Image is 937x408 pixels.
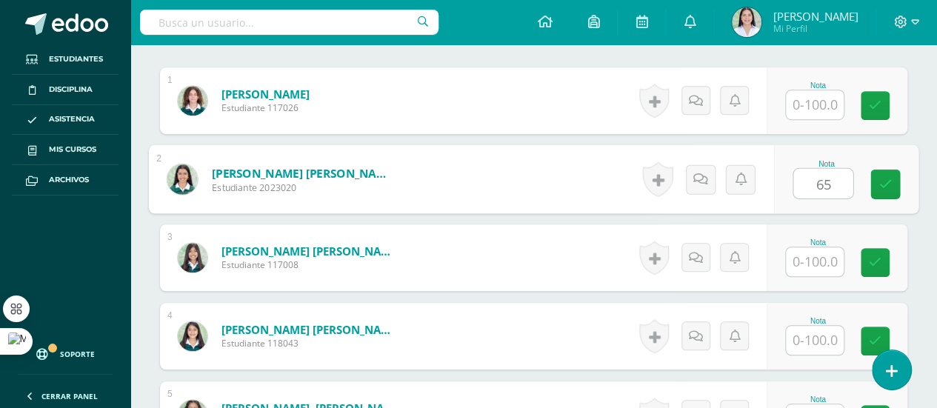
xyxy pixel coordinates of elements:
span: Estudiante 118043 [221,337,399,350]
span: Mi Perfil [773,22,858,35]
span: [PERSON_NAME] [773,9,858,24]
span: Cerrar panel [41,391,98,401]
a: Archivos [12,165,119,195]
span: Estudiante 117026 [221,101,310,114]
input: 0-100.0 [786,326,844,355]
img: f79a5599326ccd05b6bb236787f4344a.png [178,321,207,351]
a: [PERSON_NAME] [PERSON_NAME] [221,322,399,337]
input: Busca un usuario... [140,10,439,35]
img: dc27be791f6faf82c7ec3a456e5945ed.png [178,243,207,272]
span: Archivos [49,174,89,186]
span: Disciplina [49,84,93,96]
div: Nota [785,317,850,325]
img: 14536fa6949afcbee78f4ea450bb76df.png [732,7,761,37]
a: Soporte [18,334,113,370]
img: eab9122cd9ab8c4f07bef515bffe6dd1.png [178,86,207,116]
a: Disciplina [12,75,119,105]
a: [PERSON_NAME] [PERSON_NAME] [221,244,399,258]
img: dbdb09106f2308d64adf00d62e979563.png [167,164,197,194]
span: Soporte [60,349,95,359]
a: [PERSON_NAME] [221,87,310,101]
span: Mis cursos [49,144,96,155]
div: Nota [785,238,850,247]
span: Estudiantes [49,53,103,65]
a: Mis cursos [12,135,119,165]
input: 0-100.0 [793,169,853,198]
span: Estudiante 2023020 [212,181,395,194]
a: [PERSON_NAME] [PERSON_NAME] [212,165,395,181]
span: Asistencia [49,113,95,125]
div: Nota [793,159,860,167]
a: Asistencia [12,105,119,136]
input: 0-100.0 [786,90,844,119]
input: 0-100.0 [786,247,844,276]
span: Estudiante 117008 [221,258,399,271]
div: Nota [785,395,850,404]
a: Estudiantes [12,44,119,75]
div: Nota [785,81,850,90]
